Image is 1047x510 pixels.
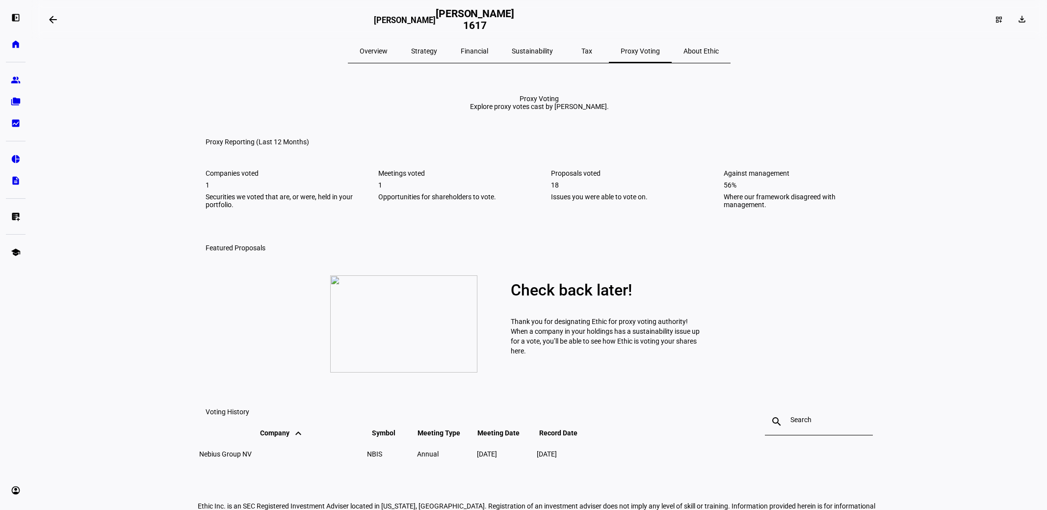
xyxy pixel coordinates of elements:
eth-mat-symbol: bid_landscape [11,118,21,128]
div: 18 [551,181,700,189]
eth-mat-symbol: left_panel_open [11,13,21,23]
eth-mat-symbol: list_alt_add [11,212,21,221]
span: Symbol [372,429,410,437]
span: [DATE] [477,450,497,458]
div: Proxy Voting [470,95,609,103]
div: Against management [724,169,873,177]
h3: Proxy Reporting (Last 12 Months) [206,138,309,146]
div: Explore proxy votes cast by [PERSON_NAME]. [470,103,609,110]
a: bid_landscape [6,113,26,133]
mat-icon: dashboard_customize [995,16,1003,24]
img: ballot.svg [330,275,477,373]
span: Company [260,429,304,437]
a: description [6,171,26,190]
span: Sustainability [512,48,553,54]
div: Proposals voted [551,169,700,177]
p: Check back later! [511,280,702,300]
a: home [6,34,26,54]
div: 1 [206,181,355,189]
span: Tax [581,48,592,54]
p: Thank you for designating Ethic for proxy voting authority! When a company in your holdings has a... [511,307,702,366]
h2: [PERSON_NAME] 1617 [436,8,514,31]
a: pie_chart [6,149,26,169]
span: Nebius Group NV [199,450,252,458]
input: Search [790,416,847,424]
span: Meeting Type [418,429,475,437]
span: Financial [461,48,488,54]
div: Companies voted [206,169,355,177]
span: About Ethic [683,48,719,54]
div: 1 [378,181,527,189]
div: 56% [724,181,873,189]
div: Meetings voted [378,169,527,177]
eth-mat-symbol: account_circle [11,485,21,495]
a: folder_copy [6,92,26,111]
span: [DATE] [537,450,557,458]
eth-mat-symbol: school [11,247,21,257]
div: Issues you were able to vote on. [551,193,700,201]
div: Opportunities for shareholders to vote. [378,193,527,201]
eth-mat-symbol: group [11,75,21,85]
h3: [PERSON_NAME] [374,16,436,30]
mat-icon: keyboard_arrow_up [292,428,304,439]
span: Meeting Date [477,429,534,437]
eth-report-page-title: Proxy Voting [198,95,881,110]
a: group [6,70,26,90]
span: Proxy Voting [621,48,660,54]
span: Annual [417,450,439,458]
span: NBIS [367,450,382,458]
span: Overview [360,48,388,54]
span: Strategy [411,48,437,54]
eth-mat-symbol: description [11,176,21,186]
eth-mat-symbol: home [11,39,21,49]
eth-mat-symbol: pie_chart [11,154,21,164]
h3: Featured Proposals [206,244,265,252]
mat-icon: arrow_backwards [47,14,59,26]
div: Where our framework disagreed with management. [724,193,873,209]
mat-icon: download [1017,14,1027,24]
span: Record Date [539,429,592,437]
mat-icon: search [765,416,788,428]
div: Securities we voted that are, or were, held in your portfolio. [206,193,355,209]
eth-data-table-title: Voting History [206,408,249,416]
eth-mat-symbol: folder_copy [11,97,21,107]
